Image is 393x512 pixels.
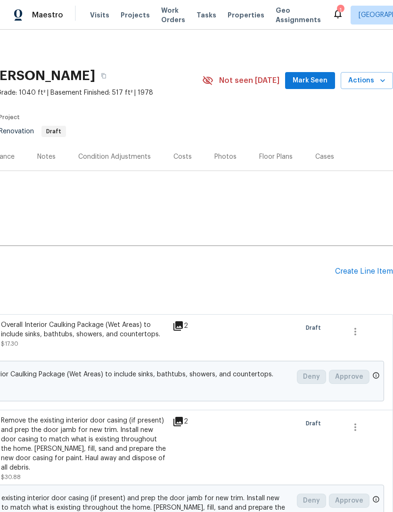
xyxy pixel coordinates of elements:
[329,370,369,384] button: Approve
[306,323,325,333] span: Draft
[335,267,393,276] div: Create Line Item
[348,75,385,87] span: Actions
[214,152,237,162] div: Photos
[293,75,327,87] span: Mark Seen
[1,320,167,339] div: Overall Interior Caulking Package (Wet Areas) to include sinks, bathtubs, showers, and countertops.
[1,341,18,347] span: $17.30
[95,67,112,84] button: Copy Address
[341,72,393,89] button: Actions
[172,416,210,427] div: 2
[276,6,321,24] span: Geo Assignments
[37,152,56,162] div: Notes
[78,152,151,162] div: Condition Adjustments
[219,76,279,85] span: Not seen [DATE]
[1,416,167,472] div: Remove the existing interior door casing (if present) and prep the door jamb for new trim. Instal...
[337,6,344,15] div: 1
[329,494,369,508] button: Approve
[315,152,334,162] div: Cases
[42,129,65,134] span: Draft
[228,10,264,20] span: Properties
[372,372,380,382] span: Only a market manager or an area construction manager can approve
[372,496,380,505] span: Only a market manager or an area construction manager can approve
[121,10,150,20] span: Projects
[306,419,325,428] span: Draft
[196,12,216,18] span: Tasks
[1,474,21,480] span: $30.88
[173,152,192,162] div: Costs
[161,6,185,24] span: Work Orders
[32,10,63,20] span: Maestro
[90,10,109,20] span: Visits
[297,494,326,508] button: Deny
[297,370,326,384] button: Deny
[285,72,335,89] button: Mark Seen
[172,320,210,332] div: 2
[259,152,293,162] div: Floor Plans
